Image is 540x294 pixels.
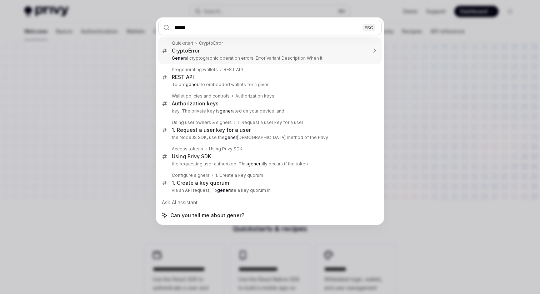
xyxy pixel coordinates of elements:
[172,67,218,73] div: Pregenerating wallets
[237,120,303,125] div: 1. Request a user key for a user
[199,40,223,46] div: CryptoError
[172,93,230,99] div: Wallet policies and controls
[172,55,367,61] p: al cryptographic operation errors: Error Variant Description When It
[172,74,194,80] div: REST API
[215,173,263,178] div: 1. Create a key quorum
[158,196,382,209] div: Ask AI assistant
[172,173,210,178] div: Configure signers
[172,135,367,140] p: the NodeJS SDK, use the [DEMOGRAPHIC_DATA] method of the Privy
[170,212,244,219] span: Can you tell me about gener?
[172,108,367,114] p: key: The private key is ated on your device, and
[217,188,230,193] b: gener
[172,161,367,167] p: the requesting user authorized. This ally occurs if the token
[172,100,219,107] div: Authorization keys
[172,180,229,186] div: 1. Create a key quorum
[186,82,198,87] b: gener
[172,55,185,61] b: Gener
[172,82,367,88] p: To pre ate embedded wallets for a given
[172,127,251,133] div: 1. Request a user key for a user
[225,135,237,140] b: gener
[224,67,243,73] div: REST API
[172,40,193,46] div: Quickstart
[172,153,211,160] div: Using Privy SDK
[220,108,232,114] b: gener
[172,120,232,125] div: Using user owners & signers
[362,24,375,31] div: ESC
[172,146,203,152] div: Access tokens
[172,188,367,193] p: via an API request, To ate a key quorum in
[209,146,242,152] div: Using Privy SDK
[172,48,200,54] div: CryptoError
[248,161,260,166] b: gener
[235,93,274,99] div: Authorization keys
